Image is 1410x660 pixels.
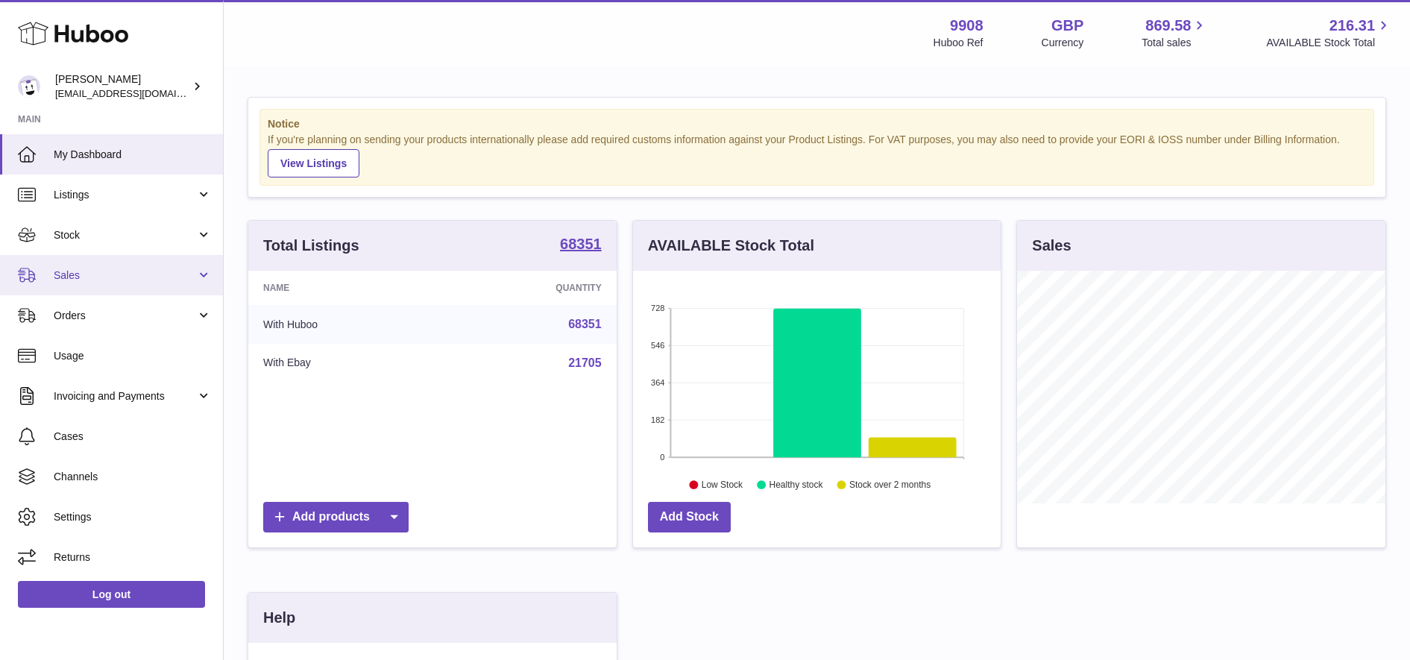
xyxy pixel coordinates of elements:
img: tbcollectables@hotmail.co.uk [18,75,40,98]
text: 364 [651,378,664,387]
text: 0 [660,453,664,462]
h3: Total Listings [263,236,359,256]
strong: 68351 [560,236,602,251]
span: Returns [54,550,212,565]
th: Quantity [442,271,616,305]
span: My Dashboard [54,148,212,162]
h3: Help [263,608,295,628]
span: Usage [54,349,212,363]
text: Healthy stock [769,480,823,490]
div: [PERSON_NAME] [55,72,189,101]
span: Cases [54,430,212,444]
span: Listings [54,188,196,202]
a: View Listings [268,149,359,177]
a: 68351 [560,236,602,254]
text: Low Stock [702,480,743,490]
strong: GBP [1051,16,1083,36]
text: Stock over 2 months [849,480,931,490]
text: 546 [651,341,664,350]
a: 869.58 Total sales [1142,16,1208,50]
text: 182 [651,415,664,424]
div: Currency [1042,36,1084,50]
a: Log out [18,581,205,608]
a: 21705 [568,356,602,369]
a: Add Stock [648,502,731,532]
div: If you're planning on sending your products internationally please add required customs informati... [268,133,1366,177]
span: Channels [54,470,212,484]
text: 728 [651,304,664,312]
strong: Notice [268,117,1366,131]
div: Huboo Ref [934,36,983,50]
th: Name [248,271,442,305]
span: Sales [54,268,196,283]
h3: Sales [1032,236,1071,256]
span: AVAILABLE Stock Total [1266,36,1392,50]
a: 68351 [568,318,602,330]
h3: AVAILABLE Stock Total [648,236,814,256]
td: With Ebay [248,344,442,383]
span: Total sales [1142,36,1208,50]
span: 216.31 [1329,16,1375,36]
span: Stock [54,228,196,242]
span: 869.58 [1145,16,1191,36]
a: Add products [263,502,409,532]
span: Orders [54,309,196,323]
span: [EMAIL_ADDRESS][DOMAIN_NAME] [55,87,219,99]
strong: 9908 [950,16,983,36]
span: Settings [54,510,212,524]
a: 216.31 AVAILABLE Stock Total [1266,16,1392,50]
td: With Huboo [248,305,442,344]
span: Invoicing and Payments [54,389,196,403]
